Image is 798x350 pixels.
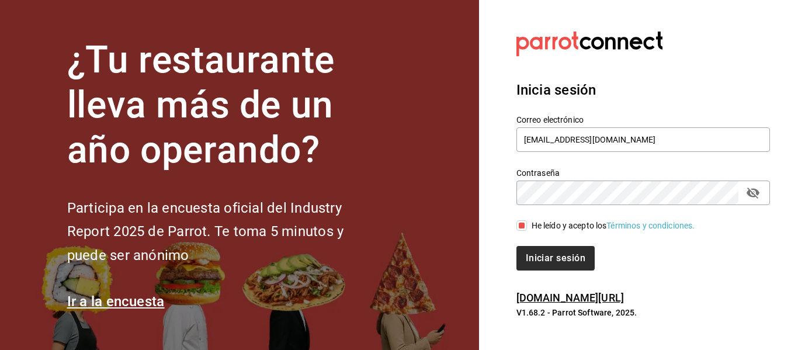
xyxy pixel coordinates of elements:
[67,38,383,172] h1: ¿Tu restaurante lleva más de un año operando?
[516,246,595,271] button: Iniciar sesión
[516,127,770,152] input: Ingresa tu correo electrónico
[516,169,770,177] label: Contraseña
[743,183,763,203] button: passwordField
[516,307,770,318] p: V1.68.2 - Parrot Software, 2025.
[516,79,770,101] h3: Inicia sesión
[516,116,770,124] label: Correo electrónico
[516,292,624,304] a: [DOMAIN_NAME][URL]
[67,196,383,268] h2: Participa en la encuesta oficial del Industry Report 2025 de Parrot. Te toma 5 minutos y puede se...
[606,221,695,230] a: Términos y condiciones.
[67,293,165,310] a: Ir a la encuesta
[532,220,695,232] div: He leído y acepto los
